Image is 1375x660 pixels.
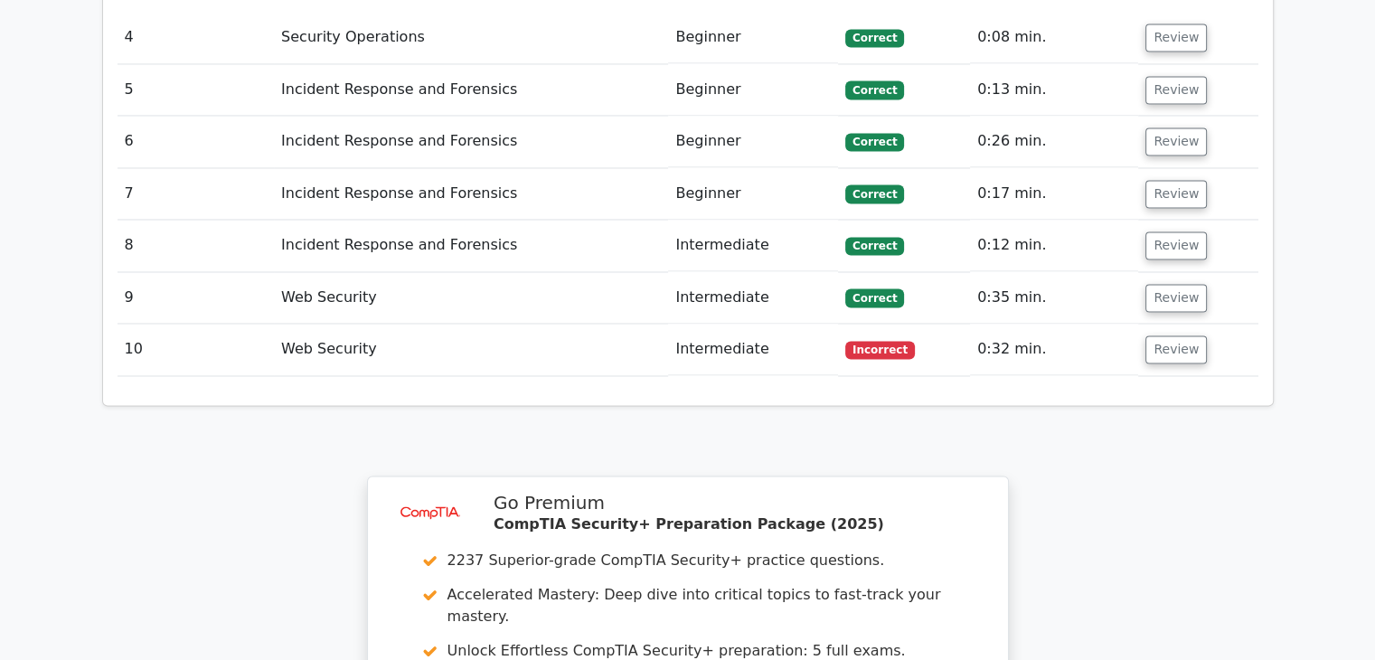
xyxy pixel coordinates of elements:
td: 0:12 min. [970,220,1138,271]
td: 4 [118,12,275,63]
td: Incident Response and Forensics [274,220,668,271]
td: Security Operations [274,12,668,63]
td: Beginner [668,168,838,220]
td: Intermediate [668,220,838,271]
td: 0:35 min. [970,272,1138,324]
button: Review [1145,284,1207,312]
span: Correct [845,29,904,47]
td: Incident Response and Forensics [274,64,668,116]
span: Incorrect [845,341,915,359]
td: 0:13 min. [970,64,1138,116]
span: Correct [845,288,904,306]
button: Review [1145,335,1207,363]
td: 0:26 min. [970,116,1138,167]
td: Beginner [668,116,838,167]
span: Correct [845,80,904,99]
td: 0:32 min. [970,324,1138,375]
span: Correct [845,133,904,151]
td: 7 [118,168,275,220]
button: Review [1145,76,1207,104]
td: Beginner [668,12,838,63]
button: Review [1145,180,1207,208]
td: 6 [118,116,275,167]
span: Correct [845,237,904,255]
td: 10 [118,324,275,375]
td: 0:17 min. [970,168,1138,220]
button: Review [1145,127,1207,156]
td: 8 [118,220,275,271]
td: Web Security [274,324,668,375]
td: 9 [118,272,275,324]
td: 0:08 min. [970,12,1138,63]
td: Intermediate [668,324,838,375]
td: Beginner [668,64,838,116]
button: Review [1145,24,1207,52]
td: Incident Response and Forensics [274,168,668,220]
span: Correct [845,184,904,203]
td: 5 [118,64,275,116]
td: Web Security [274,272,668,324]
button: Review [1145,231,1207,259]
td: Incident Response and Forensics [274,116,668,167]
td: Intermediate [668,272,838,324]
